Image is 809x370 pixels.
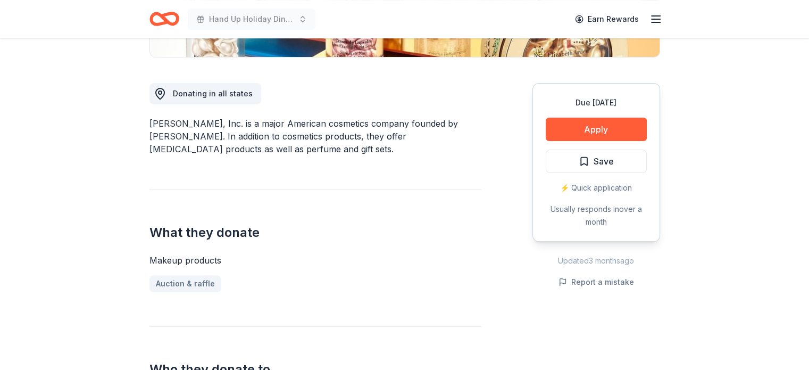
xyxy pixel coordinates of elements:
a: Earn Rewards [569,10,645,29]
span: Donating in all states [173,89,253,98]
button: Save [546,150,647,173]
h2: What they donate [149,224,481,241]
button: Report a mistake [558,276,634,289]
div: [PERSON_NAME], Inc. is a major American cosmetics company founded by [PERSON_NAME]. In addition t... [149,117,481,155]
div: Due [DATE] [546,96,647,109]
span: Hand Up Holiday Dinner and Auction [209,13,294,26]
span: Save [594,154,614,168]
div: ⚡️ Quick application [546,182,647,194]
button: Hand Up Holiday Dinner and Auction [188,9,315,30]
a: Auction & raffle [149,275,221,292]
div: Updated 3 months ago [532,254,660,267]
a: Home [149,6,179,31]
div: Usually responds in over a month [546,203,647,228]
button: Apply [546,118,647,141]
div: Makeup products [149,254,481,267]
